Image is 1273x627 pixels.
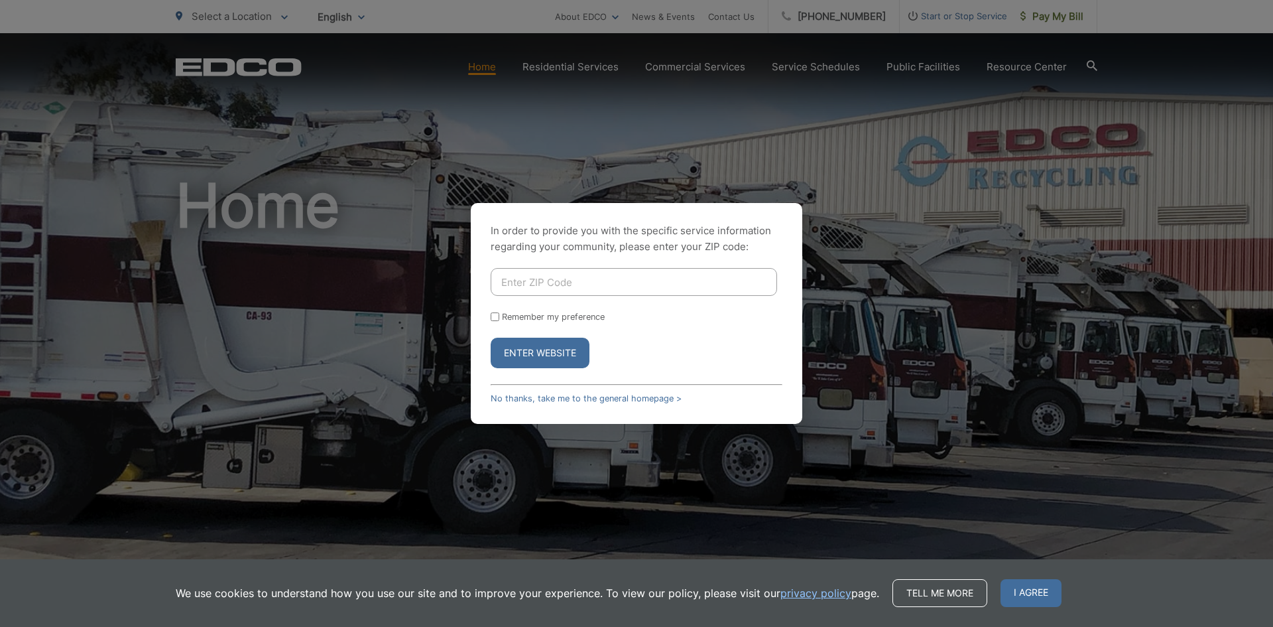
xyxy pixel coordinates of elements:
[491,268,777,296] input: Enter ZIP Code
[502,312,605,322] label: Remember my preference
[1000,579,1061,607] span: I agree
[892,579,987,607] a: Tell me more
[491,223,782,255] p: In order to provide you with the specific service information regarding your community, please en...
[780,585,851,601] a: privacy policy
[491,393,682,403] a: No thanks, take me to the general homepage >
[491,338,589,368] button: Enter Website
[176,585,879,601] p: We use cookies to understand how you use our site and to improve your experience. To view our pol...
